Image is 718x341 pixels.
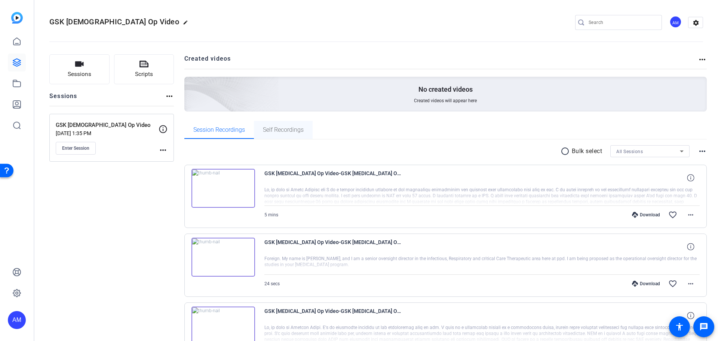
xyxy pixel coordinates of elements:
[561,147,572,156] mat-icon: radio_button_unchecked
[56,130,159,136] p: [DATE] 1:35 PM
[264,212,278,217] span: 5 mins
[11,12,23,24] img: blue-gradient.svg
[264,281,280,286] span: 24 secs
[668,279,677,288] mat-icon: favorite_border
[686,279,695,288] mat-icon: more_horiz
[56,121,159,130] p: GSK [DEMOGRAPHIC_DATA] Op Video
[68,70,91,79] span: Sessions
[49,17,179,26] span: GSK [DEMOGRAPHIC_DATA] Op Video
[183,20,192,29] mat-icon: edit
[264,169,403,187] span: GSK [MEDICAL_DATA] Op Video-GSK [MEDICAL_DATA] Op Video-[PERSON_NAME]-[PERSON_NAME] 2-2025-09-02-...
[418,85,473,94] p: No created videos
[56,142,96,155] button: Enter Session
[589,18,656,27] input: Search
[414,98,477,104] span: Created videos will appear here
[49,92,77,106] h2: Sessions
[159,146,168,155] mat-icon: more_horiz
[675,322,684,331] mat-icon: accessibility
[135,70,153,79] span: Scripts
[669,16,682,29] ngx-avatar: Ashley Murphy
[193,127,245,133] span: Session Recordings
[669,16,682,28] div: AM
[264,307,403,325] span: GSK [MEDICAL_DATA] Op Video-GSK [MEDICAL_DATA] Op Video-[PERSON_NAME] take 1-2025-08-29-11-06-15-...
[698,147,707,156] mat-icon: more_horiz
[191,169,255,208] img: thumb-nail
[628,281,664,287] div: Download
[616,149,643,154] span: All Sessions
[628,212,664,218] div: Download
[688,17,703,28] mat-icon: settings
[572,147,602,156] p: Bulk select
[191,238,255,277] img: thumb-nail
[264,238,403,256] span: GSK [MEDICAL_DATA] Op Video-GSK [MEDICAL_DATA] Op Video-[PERSON_NAME] take 1-2025-09-02-11-37-29-...
[165,92,174,101] mat-icon: more_horiz
[263,127,304,133] span: Self Recordings
[101,3,279,165] img: Creted videos background
[62,145,89,151] span: Enter Session
[699,322,708,331] mat-icon: message
[686,210,695,219] mat-icon: more_horiz
[114,54,174,84] button: Scripts
[184,54,698,69] h2: Created videos
[8,311,26,329] div: AM
[698,55,707,64] mat-icon: more_horiz
[668,210,677,219] mat-icon: favorite_border
[49,54,110,84] button: Sessions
